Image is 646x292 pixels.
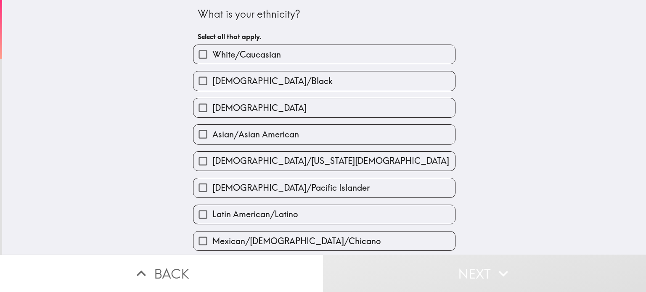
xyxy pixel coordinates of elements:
[193,178,455,197] button: [DEMOGRAPHIC_DATA]/Pacific Islander
[212,155,449,167] span: [DEMOGRAPHIC_DATA]/[US_STATE][DEMOGRAPHIC_DATA]
[198,7,451,21] div: What is your ethnicity?
[212,235,381,247] span: Mexican/[DEMOGRAPHIC_DATA]/Chicano
[193,45,455,64] button: White/Caucasian
[212,208,298,220] span: Latin American/Latino
[212,75,333,87] span: [DEMOGRAPHIC_DATA]/Black
[212,49,281,61] span: White/Caucasian
[193,125,455,144] button: Asian/Asian American
[193,231,455,250] button: Mexican/[DEMOGRAPHIC_DATA]/Chicano
[193,152,455,171] button: [DEMOGRAPHIC_DATA]/[US_STATE][DEMOGRAPHIC_DATA]
[212,182,370,194] span: [DEMOGRAPHIC_DATA]/Pacific Islander
[212,102,307,114] span: [DEMOGRAPHIC_DATA]
[193,98,455,117] button: [DEMOGRAPHIC_DATA]
[198,32,451,41] h6: Select all that apply.
[212,129,299,140] span: Asian/Asian American
[193,71,455,90] button: [DEMOGRAPHIC_DATA]/Black
[323,255,646,292] button: Next
[193,205,455,224] button: Latin American/Latino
